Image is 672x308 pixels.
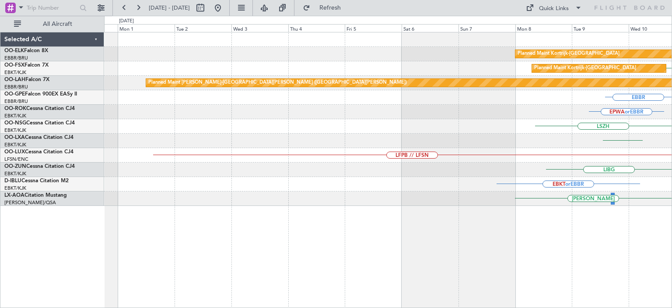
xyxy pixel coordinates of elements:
[4,69,26,76] a: EBKT/KJK
[4,48,48,53] a: OO-ELKFalcon 8X
[4,84,28,90] a: EBBR/BRU
[4,149,73,155] a: OO-LUXCessna Citation CJ4
[4,63,24,68] span: OO-FSX
[4,164,75,169] a: OO-ZUNCessna Citation CJ4
[299,1,351,15] button: Refresh
[4,55,28,61] a: EBBR/BRU
[4,178,69,184] a: D-IBLUCessna Citation M2
[4,164,26,169] span: OO-ZUN
[23,21,92,27] span: All Aircraft
[312,5,349,11] span: Refresh
[10,17,95,31] button: All Aircraft
[4,77,49,82] a: OO-LAHFalcon 7X
[4,135,73,140] a: OO-LXACessna Citation CJ4
[4,185,26,191] a: EBKT/KJK
[4,149,25,155] span: OO-LUX
[4,63,49,68] a: OO-FSXFalcon 7X
[4,120,26,126] span: OO-NSG
[4,113,26,119] a: EBKT/KJK
[27,1,77,14] input: Trip Number
[231,24,288,32] div: Wed 3
[4,92,77,97] a: OO-GPEFalcon 900EX EASy II
[148,76,407,89] div: Planned Maint [PERSON_NAME]-[GEOGRAPHIC_DATA][PERSON_NAME] ([GEOGRAPHIC_DATA][PERSON_NAME])
[4,92,25,97] span: OO-GPE
[119,18,134,25] div: [DATE]
[518,47,619,60] div: Planned Maint Kortrijk-[GEOGRAPHIC_DATA]
[515,24,572,32] div: Mon 8
[534,62,636,75] div: Planned Maint Kortrijk-[GEOGRAPHIC_DATA]
[4,193,67,198] a: LX-AOACitation Mustang
[4,170,26,177] a: EBKT/KJK
[4,156,28,163] a: LFSN/ENC
[4,193,24,198] span: LX-AOA
[458,24,515,32] div: Sun 7
[4,120,75,126] a: OO-NSGCessna Citation CJ4
[4,98,28,105] a: EBBR/BRU
[4,48,24,53] span: OO-ELK
[572,24,629,32] div: Tue 9
[539,4,569,13] div: Quick Links
[288,24,345,32] div: Thu 4
[521,1,586,15] button: Quick Links
[4,135,25,140] span: OO-LXA
[4,199,56,206] a: [PERSON_NAME]/QSA
[175,24,231,32] div: Tue 2
[4,142,26,148] a: EBKT/KJK
[402,24,458,32] div: Sat 6
[149,4,190,12] span: [DATE] - [DATE]
[4,127,26,134] a: EBKT/KJK
[118,24,175,32] div: Mon 1
[345,24,402,32] div: Fri 5
[4,77,25,82] span: OO-LAH
[4,106,26,111] span: OO-ROK
[4,178,21,184] span: D-IBLU
[4,106,75,111] a: OO-ROKCessna Citation CJ4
